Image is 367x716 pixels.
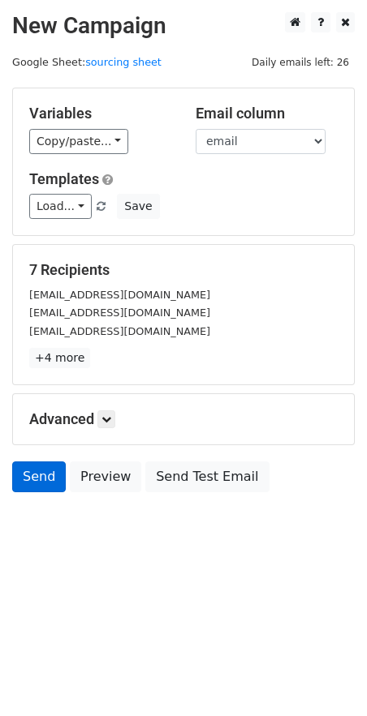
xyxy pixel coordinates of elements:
[29,289,210,301] small: [EMAIL_ADDRESS][DOMAIN_NAME]
[246,54,355,71] span: Daily emails left: 26
[12,461,66,492] a: Send
[145,461,269,492] a: Send Test Email
[29,129,128,154] a: Copy/paste...
[12,56,162,68] small: Google Sheet:
[29,105,171,122] h5: Variables
[12,12,355,40] h2: New Campaign
[29,170,99,187] a: Templates
[117,194,159,219] button: Save
[29,410,338,428] h5: Advanced
[246,56,355,68] a: Daily emails left: 26
[29,325,210,337] small: [EMAIL_ADDRESS][DOMAIN_NAME]
[85,56,162,68] a: sourcing sheet
[29,194,92,219] a: Load...
[29,348,90,368] a: +4 more
[196,105,338,122] h5: Email column
[29,307,210,319] small: [EMAIL_ADDRESS][DOMAIN_NAME]
[70,461,141,492] a: Preview
[286,638,367,716] iframe: Chat Widget
[29,261,338,279] h5: 7 Recipients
